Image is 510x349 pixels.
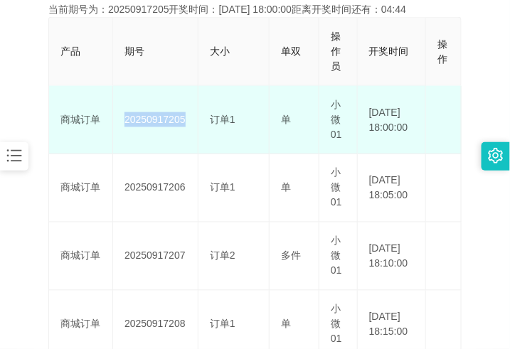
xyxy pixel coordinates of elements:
i: 图标： 条形图 [5,146,23,165]
span: 产品 [60,45,80,57]
span: 大小 [210,45,230,57]
td: 商城订单 [49,86,113,154]
td: 20250917206 [113,154,198,222]
div: 当前期号为：20250917205开奖时间：[DATE] 18:00:00距离开奖时间还有：04:44 [48,2,462,17]
td: 20250917205 [113,86,198,154]
td: 20250917207 [113,222,198,291]
span: 开奖时间 [369,45,409,57]
td: 商城订单 [49,222,113,291]
td: 小微01 [319,86,358,154]
td: [DATE] 18:10:00 [358,222,427,291]
span: 期号 [124,45,144,57]
td: 小微01 [319,154,358,222]
span: 单 [281,114,291,125]
i: 图标： 设置 [488,148,504,163]
span: 订单1 [210,114,235,125]
td: 商城订单 [49,154,113,222]
td: [DATE] 18:05:00 [358,154,427,222]
span: 订单1 [210,318,235,330]
span: 单双 [281,45,301,57]
span: 订单1 [210,182,235,193]
span: 单 [281,182,291,193]
td: 小微01 [319,222,358,291]
span: 操作 [437,38,447,65]
span: 操作员 [331,31,341,72]
span: 多件 [281,250,301,262]
span: 单 [281,318,291,330]
span: 订单2 [210,250,235,262]
td: [DATE] 18:00:00 [358,86,427,154]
